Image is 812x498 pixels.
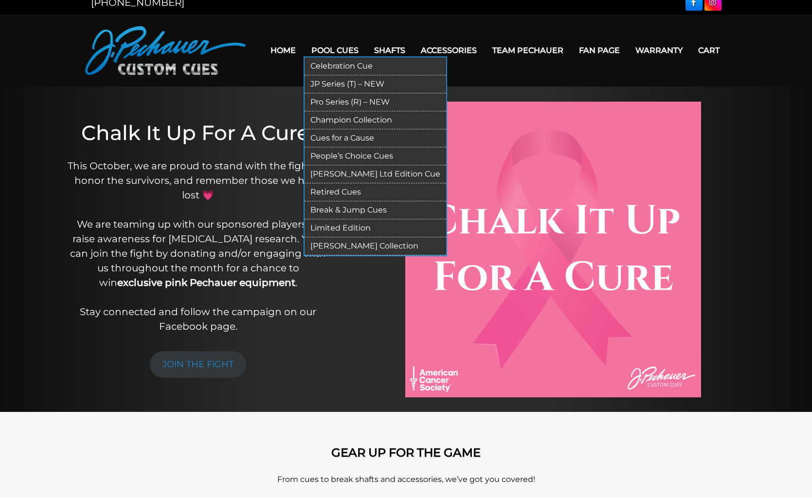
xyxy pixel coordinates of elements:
[305,111,446,129] a: Champion Collection
[305,93,446,111] a: Pro Series (R) – NEW
[305,183,446,201] a: Retired Cues
[628,38,690,63] a: Warranty
[129,474,684,485] p: From cues to break shafts and accessories, we’ve got you covered!
[305,147,446,165] a: People’s Choice Cues
[305,201,446,219] a: Break & Jump Cues
[305,219,446,237] a: Limited Edition
[263,38,304,63] a: Home
[485,38,571,63] a: Team Pechauer
[413,38,485,63] a: Accessories
[571,38,628,63] a: Fan Page
[66,159,330,334] p: This October, we are proud to stand with the fighters, honor the survivors, and remember those we...
[690,38,727,63] a: Cart
[117,277,295,288] strong: exclusive pink Pechauer equipment
[366,38,413,63] a: Shafts
[305,165,446,183] a: [PERSON_NAME] Ltd Edition Cue
[331,445,481,460] strong: GEAR UP FOR THE GAME
[150,351,246,378] a: JOIN THE FIGHT
[85,26,246,75] img: Pechauer Custom Cues
[66,121,330,145] h1: Chalk It Up For A Cure!
[305,75,446,93] a: JP Series (T) – NEW
[305,57,446,75] a: Celebration Cue
[304,38,366,63] a: Pool Cues
[305,237,446,255] a: [PERSON_NAME] Collection
[305,129,446,147] a: Cues for a Cause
